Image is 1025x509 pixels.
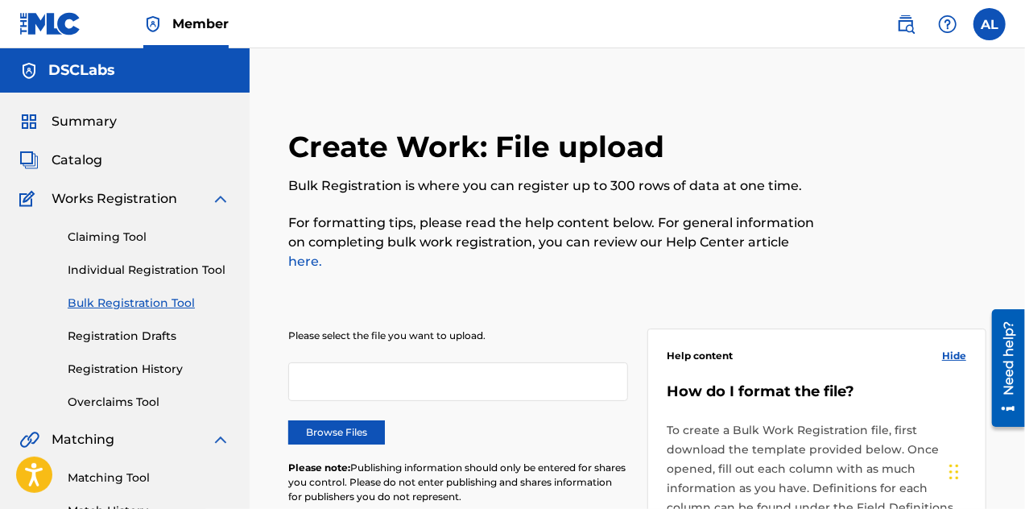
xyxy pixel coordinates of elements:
img: Matching [19,430,39,449]
div: User Menu [973,8,1006,40]
img: Accounts [19,61,39,81]
span: Matching [52,430,114,449]
span: Member [172,14,229,33]
div: Help [932,8,964,40]
a: Individual Registration Tool [68,262,230,279]
a: here. [288,254,322,269]
p: Publishing information should only be entered for shares you control. Please do not enter publish... [288,461,628,504]
h2: Create Work: File upload [288,129,672,165]
iframe: Resource Center [980,303,1025,432]
a: Overclaims Tool [68,394,230,411]
a: Public Search [890,8,922,40]
img: Works Registration [19,189,40,209]
h5: DSCLabs [48,61,115,80]
p: Bulk Registration is where you can register up to 300 rows of data at one time. [288,176,826,196]
img: search [896,14,915,34]
span: Catalog [52,151,102,170]
img: expand [211,430,230,449]
div: Drag [949,448,959,496]
a: Matching Tool [68,470,230,486]
span: Summary [52,112,117,131]
img: help [938,14,957,34]
p: Please select the file you want to upload. [288,329,628,343]
a: Claiming Tool [68,229,230,246]
img: Catalog [19,151,39,170]
span: Help content [667,349,734,363]
a: Registration History [68,361,230,378]
a: CatalogCatalog [19,151,102,170]
img: MLC Logo [19,12,81,35]
label: Browse Files [288,420,385,445]
iframe: Chat Widget [944,432,1025,509]
img: Summary [19,112,39,131]
a: Bulk Registration Tool [68,295,230,312]
h5: How do I format the file? [667,383,967,401]
a: Registration Drafts [68,328,230,345]
img: expand [211,189,230,209]
p: For formatting tips, please read the help content below. For general information on completing bu... [288,213,826,271]
span: Please note: [288,461,350,474]
img: Top Rightsholder [143,14,163,34]
a: SummarySummary [19,112,117,131]
span: Works Registration [52,189,177,209]
span: Hide [942,349,966,363]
